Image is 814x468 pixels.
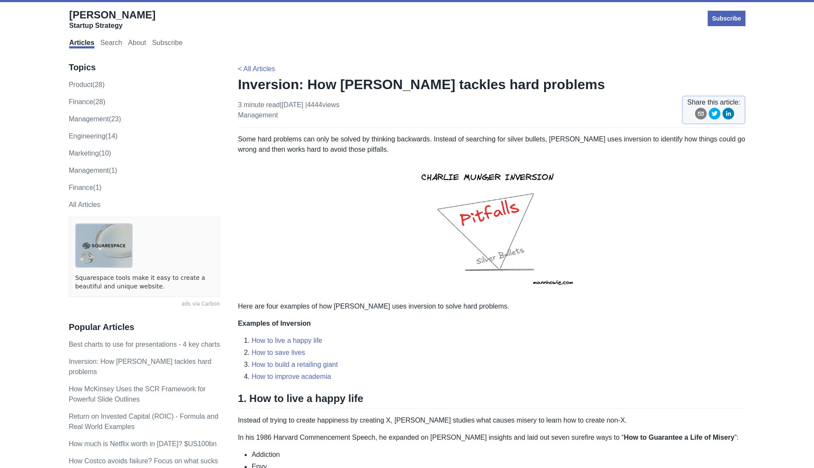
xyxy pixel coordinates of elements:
[623,434,734,441] strong: How to Guarantee a Life of Misery
[238,392,745,408] h2: 1. How to live a happy life
[238,432,745,443] p: In his 1986 Harvard Commencement Speech, he expanded on [PERSON_NAME] insights and laid out seven...
[69,201,100,208] a: All Articles
[69,62,220,73] h3: Topics
[251,349,305,356] a: How to save lives
[251,450,745,460] li: Addiction
[251,361,338,368] a: How to build a retailing giant
[69,21,155,30] div: Startup Strategy
[708,108,720,123] button: twitter
[69,440,217,447] a: How much is Netflix worth in [DATE]? $US100bn
[69,167,117,174] a: Management(1)
[238,301,745,312] p: Here are four examples of how [PERSON_NAME] uses inversion to solve hard problems.
[251,337,322,344] a: How to live a happy life
[238,100,339,120] p: 3 minute read | [DATE]
[128,39,146,48] a: About
[69,341,220,348] a: Best charts to use for presentations - 4 key charts
[69,9,155,21] span: [PERSON_NAME]
[238,76,745,93] h1: Inversion: How [PERSON_NAME] tackles hard problems
[69,132,118,140] a: engineering(14)
[69,39,94,48] a: Articles
[152,39,182,48] a: Subscribe
[695,108,707,123] button: email
[722,108,734,123] button: linkedin
[69,150,111,157] a: marketing(10)
[69,385,206,403] a: How McKinsey Uses the SCR Framework for Powerful Slide Outlines
[687,97,740,108] span: Share this article:
[69,81,105,88] a: product(28)
[69,322,220,333] h3: Popular Articles
[305,101,339,108] span: | 4444 views
[251,373,331,380] a: How to improve academia
[69,9,155,30] a: [PERSON_NAME]Startup Strategy
[238,134,745,155] p: Some hard problems can only be solved by thinking backwards. Instead of searching for silver bull...
[69,413,218,430] a: Return on Invested Capital (ROIC) - Formula and Real World Examples
[69,457,218,465] a: How Costco avoids failure? Focus on what sucks
[238,415,745,426] p: Instead of trying to create happiness by creating X, [PERSON_NAME] studies what causes misery to ...
[708,10,745,27] a: Subscribe
[69,358,212,375] a: Inversion: How [PERSON_NAME] tackles hard problems
[69,115,121,123] a: management(23)
[75,223,133,268] img: ads via Carbon
[69,184,101,191] a: Finance(1)
[100,39,122,48] a: Search
[69,98,105,105] a: finance(28)
[69,300,220,308] a: ads via Carbon
[238,65,275,72] a: < All Articles
[238,111,278,119] a: management
[238,320,311,327] strong: Examples of Inversion
[75,274,213,291] a: Squarespace tools make it easy to create a beautiful and unique website.
[384,162,599,294] img: inversion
